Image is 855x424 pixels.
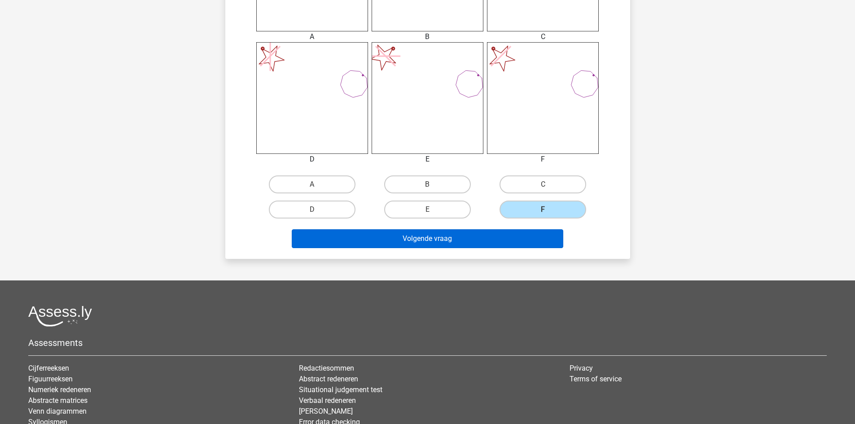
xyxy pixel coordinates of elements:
div: B [365,31,490,42]
div: E [365,154,490,165]
a: Abstract redeneren [299,375,358,383]
a: Cijferreeksen [28,364,69,372]
label: F [500,201,586,219]
div: A [250,31,375,42]
label: E [384,201,471,219]
a: Terms of service [570,375,622,383]
a: Verbaal redeneren [299,396,356,405]
h5: Assessments [28,337,827,348]
label: D [269,201,355,219]
a: Figuurreeksen [28,375,73,383]
label: A [269,175,355,193]
div: D [250,154,375,165]
a: Privacy [570,364,593,372]
img: Assessly logo [28,306,92,327]
button: Volgende vraag [292,229,563,248]
a: Venn diagrammen [28,407,87,415]
a: [PERSON_NAME] [299,407,353,415]
div: C [480,31,605,42]
a: Redactiesommen [299,364,354,372]
label: B [384,175,471,193]
a: Abstracte matrices [28,396,88,405]
a: Numeriek redeneren [28,385,91,394]
div: F [480,154,605,165]
label: C [500,175,586,193]
a: Situational judgement test [299,385,382,394]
